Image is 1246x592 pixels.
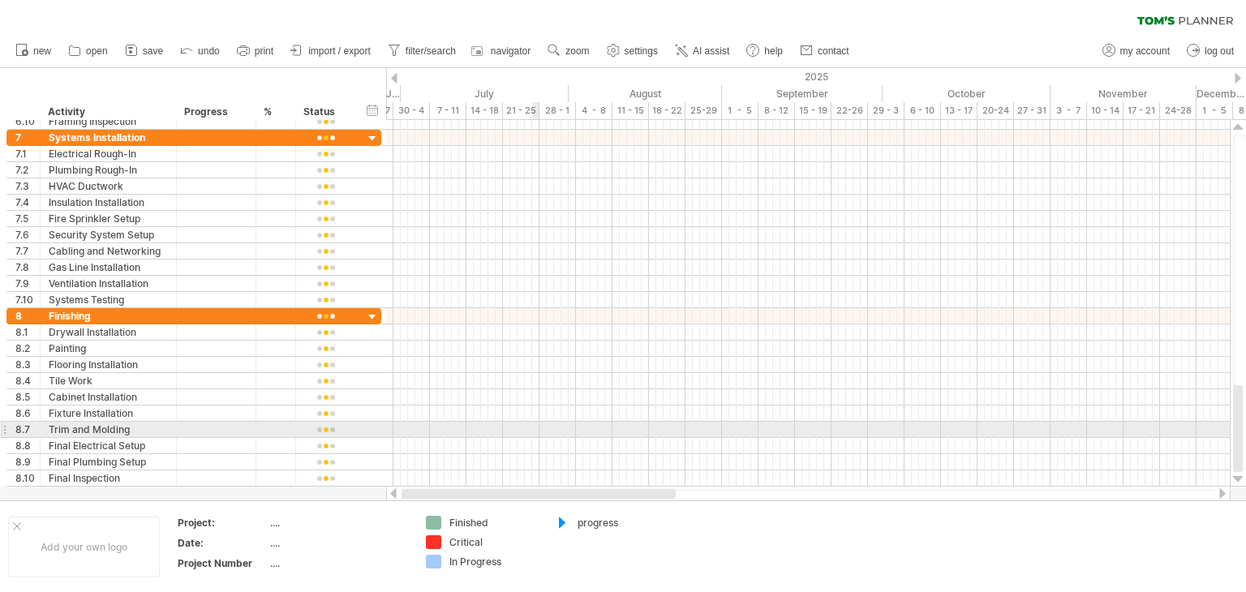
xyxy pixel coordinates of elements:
[831,102,868,119] div: 22-26
[1160,102,1197,119] div: 24-28
[1014,102,1051,119] div: 27 - 31
[15,470,40,486] div: 8.10
[15,373,40,388] div: 8.4
[469,41,535,62] a: navigator
[1087,102,1124,119] div: 10 - 14
[86,45,108,57] span: open
[758,102,795,119] div: 8 - 12
[430,102,466,119] div: 7 - 11
[539,102,576,119] div: 28 - 1
[904,102,941,119] div: 6 - 10
[868,102,904,119] div: 29 - 3
[176,41,225,62] a: undo
[143,45,163,57] span: save
[15,276,40,291] div: 7.9
[449,516,538,530] div: Finished
[49,162,168,178] div: Plumbing Rough-In
[693,45,729,57] span: AI assist
[401,85,569,102] div: July 2025
[270,516,406,530] div: ....
[576,102,612,119] div: 4 - 8
[764,45,783,57] span: help
[578,516,666,530] div: progress
[33,45,51,57] span: new
[15,324,40,340] div: 8.1
[15,195,40,210] div: 7.4
[15,454,40,470] div: 8.9
[49,470,168,486] div: Final Inspection
[15,422,40,437] div: 8.7
[685,102,722,119] div: 25-29
[178,536,267,550] div: Date:
[569,85,722,102] div: August 2025
[15,260,40,275] div: 7.8
[178,556,267,570] div: Project Number
[49,227,168,242] div: Security System Setup
[178,516,267,530] div: Project:
[121,41,168,62] a: save
[612,102,649,119] div: 11 - 15
[49,146,168,161] div: Electrical Rough-In
[977,102,1014,119] div: 20-24
[8,517,160,577] div: Add your own logo
[15,162,40,178] div: 7.2
[1183,41,1239,62] a: log out
[15,357,40,372] div: 8.3
[671,41,734,62] a: AI assist
[233,41,278,62] a: print
[15,146,40,161] div: 7.1
[449,555,538,568] div: In Progress
[264,104,286,120] div: %
[15,308,40,324] div: 8
[15,178,40,194] div: 7.3
[15,211,40,226] div: 7.5
[503,102,539,119] div: 21 - 25
[449,535,538,549] div: Critical
[603,41,663,62] a: settings
[48,104,167,120] div: Activity
[15,292,40,307] div: 7.10
[818,45,849,57] span: contact
[184,104,247,120] div: Progress
[49,195,168,210] div: Insulation Installation
[1051,85,1197,102] div: November 2025
[270,556,406,570] div: ....
[15,341,40,356] div: 8.2
[198,45,220,57] span: undo
[49,243,168,259] div: Cabling and Networking
[49,438,168,453] div: Final Electrical Setup
[49,373,168,388] div: Tile Work
[883,85,1051,102] div: October 2025
[1098,41,1175,62] a: my account
[15,438,40,453] div: 8.8
[15,227,40,242] div: 7.6
[466,102,503,119] div: 14 - 18
[15,130,40,145] div: 7
[15,114,40,129] div: 6.10
[49,357,168,372] div: Flooring Installation
[393,102,430,119] div: 30 - 4
[625,45,658,57] span: settings
[1197,102,1233,119] div: 1 - 5
[15,405,40,421] div: 8.6
[49,389,168,405] div: Cabinet Installation
[49,260,168,275] div: Gas Line Installation
[49,341,168,356] div: Painting
[49,324,168,340] div: Drywall Installation
[722,85,883,102] div: September 2025
[49,405,168,421] div: Fixture Installation
[742,41,788,62] a: help
[1205,45,1234,57] span: log out
[795,102,831,119] div: 15 - 19
[15,389,40,405] div: 8.5
[406,45,456,57] span: filter/search
[796,41,854,62] a: contact
[11,41,56,62] a: new
[270,536,406,550] div: ....
[49,178,168,194] div: HVAC Ductwork
[49,276,168,291] div: Ventilation Installation
[64,41,113,62] a: open
[649,102,685,119] div: 18 - 22
[722,102,758,119] div: 1 - 5
[1120,45,1170,57] span: my account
